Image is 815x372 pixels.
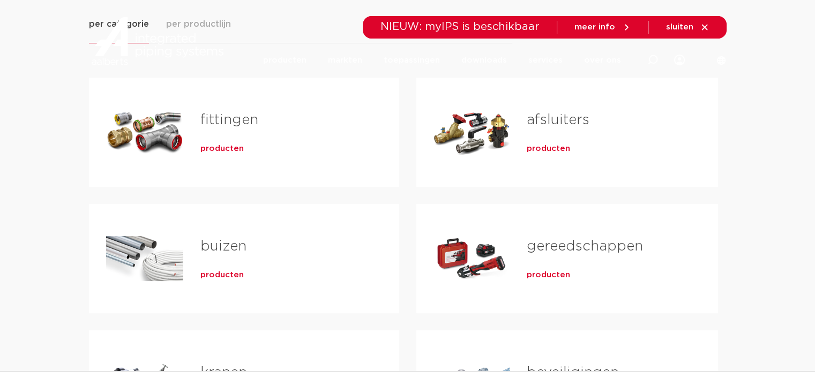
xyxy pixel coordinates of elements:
a: sluiten [666,22,709,32]
a: toepassingen [383,40,439,81]
a: producten [200,270,244,280]
a: over ons [584,40,620,81]
a: buizen [200,239,246,253]
a: gereedschappen [527,239,643,253]
nav: Menu [263,40,620,81]
a: afsluiters [527,113,589,127]
a: producten [527,270,570,280]
a: producten [263,40,306,81]
a: producten [200,143,244,154]
span: NIEUW: myIPS is beschikbaar [380,21,540,32]
span: sluiten [666,23,693,31]
a: fittingen [200,113,258,127]
a: services [528,40,562,81]
a: markten [327,40,362,81]
a: meer info [574,22,631,32]
a: downloads [461,40,506,81]
a: producten [527,143,570,154]
span: meer info [574,23,615,31]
